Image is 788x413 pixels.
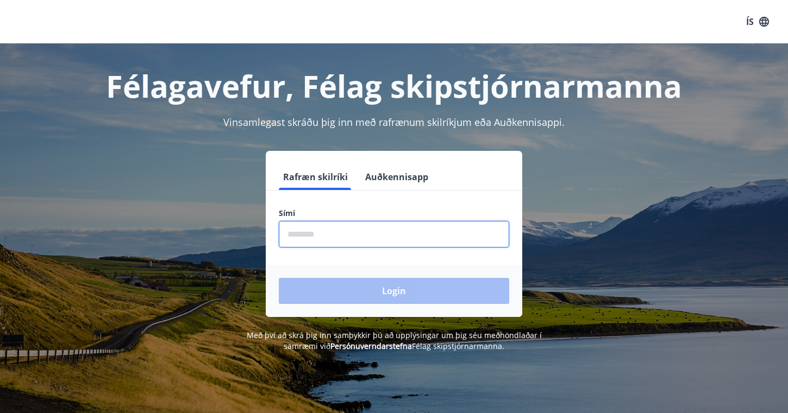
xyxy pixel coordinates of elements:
label: Sími [279,208,509,219]
span: Vinsamlegast skráðu þig inn með rafrænum skilríkjum eða Auðkennisappi. [223,116,565,129]
h1: Félagavefur, Félag skipstjórnarmanna [16,65,772,106]
button: ÍS [740,12,775,31]
button: Rafræn skilríki [279,164,352,190]
span: Með því að skrá þig inn samþykkir þú að upplýsingar um þig séu meðhöndlaðar í samræmi við Félag s... [247,330,542,351]
button: Auðkennisapp [361,164,433,190]
a: Persónuverndarstefna [330,341,412,351]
